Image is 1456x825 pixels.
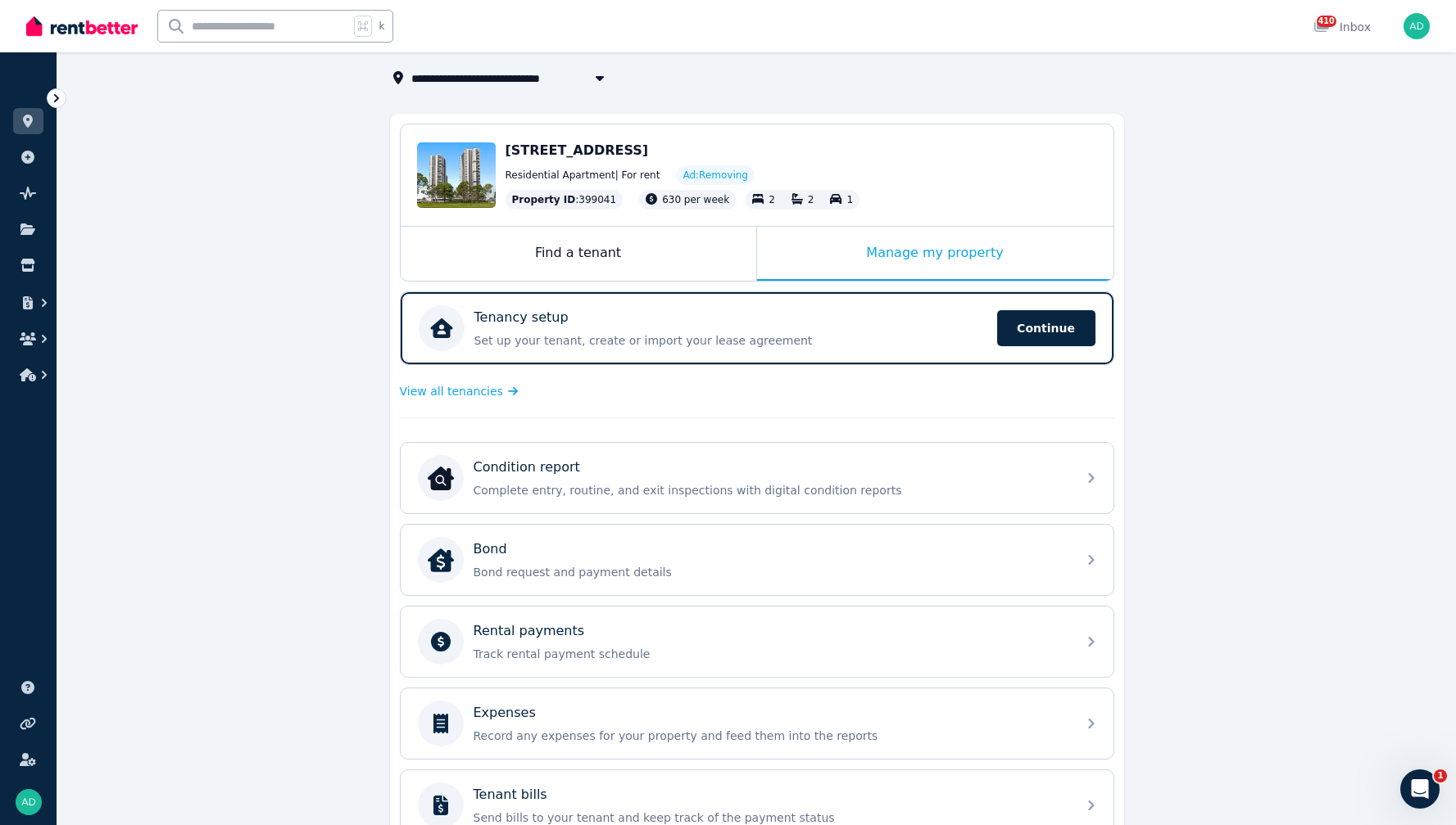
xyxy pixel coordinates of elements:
[474,482,1067,498] p: Complete entry, routine, and exit inspections with digital condition reports
[474,621,585,641] p: Rental payments
[1313,19,1371,35] div: Inbox
[846,194,853,205] span: 1
[662,194,729,205] span: 630 per week
[474,564,1067,580] p: Bond request and payment details
[1317,16,1336,27] span: 410
[474,703,536,723] p: Expenses
[474,728,1067,744] p: Record any expenses for your property and feed them into the reports
[474,458,580,477] p: Condition report
[401,292,1114,364] a: Tenancy setupSet up your tenant, create or import your lease agreementContinue
[474,332,987,349] p: Set up your tenant, create or import your lease agreement
[400,383,503,399] span: View all tenancies
[997,310,1095,346] span: Continue
[400,383,519,399] a: View all tenancies
[1404,13,1430,39] img: Thi Thu Hanh Dang
[401,606,1114,677] a: Rental paymentsTrack rental payment schedule
[16,789,42,815] img: Thi Thu Hanh Dang
[474,308,569,327] p: Tenancy setup
[401,525,1114,595] a: BondBondBond request and payment details
[401,227,756,281] div: Find a tenant
[474,785,547,805] p: Tenant bills
[474,646,1067,662] p: Track rental payment schedule
[506,190,624,210] div: : 399041
[1434,769,1447,782] span: 1
[1400,769,1440,809] iframe: Intercom live chat
[506,169,660,182] span: Residential Apartment | For rent
[769,194,775,205] span: 2
[808,194,814,205] span: 2
[379,20,384,33] span: k
[474,539,507,559] p: Bond
[26,14,138,38] img: RentBetter
[683,169,748,182] span: Ad: Removing
[428,547,454,573] img: Bond
[512,193,576,206] span: Property ID
[401,688,1114,759] a: ExpensesRecord any expenses for your property and feed them into the reports
[401,443,1114,513] a: Condition reportCondition reportComplete entry, routine, and exit inspections with digital condit...
[428,465,454,491] img: Condition report
[757,227,1114,281] div: Manage my property
[506,142,649,158] span: [STREET_ADDRESS]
